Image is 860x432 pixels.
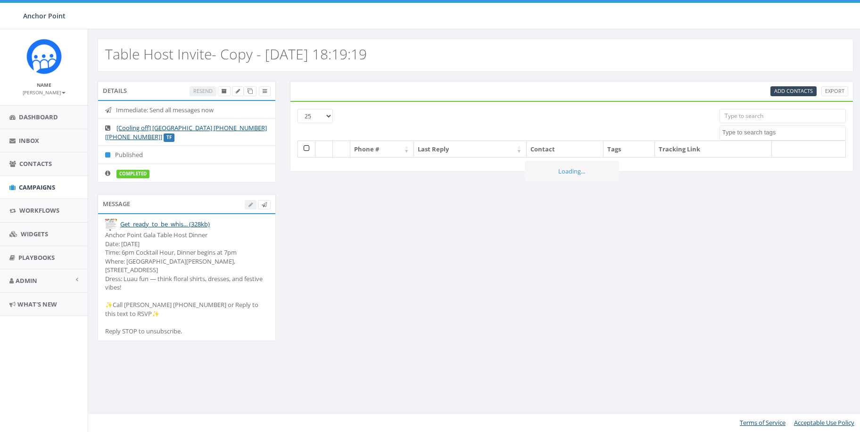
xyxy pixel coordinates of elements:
a: Export [821,86,848,96]
span: Contacts [19,159,52,168]
span: Clone Campaign [248,87,253,94]
span: Dashboard [19,113,58,121]
span: Edit Campaign Title [236,87,240,94]
span: CSV files only [774,87,813,94]
a: Add Contacts [770,86,817,96]
a: Acceptable Use Policy [794,418,854,427]
span: Send Test Message [262,201,267,208]
th: Phone # [350,141,414,158]
i: Published [105,152,115,158]
small: Name [37,82,51,88]
label: completed [116,170,149,178]
li: Published [98,145,275,164]
span: Campaigns [19,183,55,191]
div: Anchor Point Gala Table Host Dinner Date: [DATE] Time: 6pm Cocktail Hour, Dinner begins at 7pm Wh... [105,231,268,336]
th: Last Reply [414,141,527,158]
span: Add Contacts [774,87,813,94]
small: [PERSON_NAME] [23,89,66,96]
input: Type to search [719,109,846,123]
span: Inbox [19,136,39,145]
a: Terms of Service [740,418,786,427]
th: Tracking Link [655,141,772,158]
a: [Cooling off] [GEOGRAPHIC_DATA] [PHONE_NUMBER] [[PHONE_NUMBER]] [105,124,267,141]
textarea: Search [722,128,845,137]
i: Immediate: Send all messages now [105,107,116,113]
span: What's New [17,300,57,308]
a: Get_ready_to_be_whis... (328kb) [120,220,210,228]
div: Details [98,81,276,100]
span: Workflows [19,206,59,215]
label: TF [164,133,174,142]
h2: Table Host Invite- Copy - [DATE] 18:19:19 [105,46,367,62]
th: Tags [604,141,655,158]
div: Message [98,194,276,213]
span: Playbooks [18,253,55,262]
li: Immediate: Send all messages now [98,101,275,119]
th: Contact [527,141,604,158]
span: Anchor Point [23,11,66,20]
a: [PERSON_NAME] [23,88,66,96]
span: View Campaign Delivery Statistics [263,87,267,94]
span: Widgets [21,230,48,238]
div: Loading... [525,161,619,182]
span: Admin [16,276,37,285]
span: Archive Campaign [222,87,227,94]
img: Rally_platform_Icon_1.png [26,39,62,74]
